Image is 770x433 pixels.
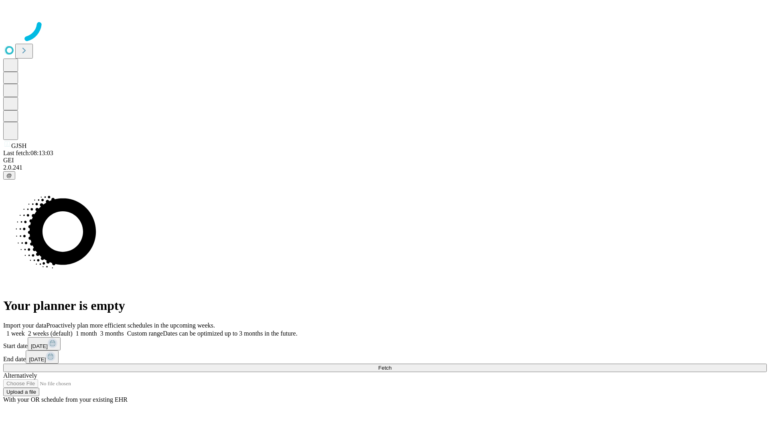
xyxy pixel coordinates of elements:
[31,343,48,349] span: [DATE]
[3,396,128,403] span: With your OR schedule from your existing EHR
[3,372,37,379] span: Alternatively
[3,322,47,329] span: Import your data
[3,350,767,364] div: End date
[28,330,73,337] span: 2 weeks (default)
[3,337,767,350] div: Start date
[3,157,767,164] div: GEI
[29,356,46,362] span: [DATE]
[3,164,767,171] div: 2.0.241
[3,298,767,313] h1: Your planner is empty
[3,388,39,396] button: Upload a file
[100,330,124,337] span: 3 months
[6,172,12,178] span: @
[26,350,59,364] button: [DATE]
[3,171,15,180] button: @
[28,337,61,350] button: [DATE]
[127,330,163,337] span: Custom range
[11,142,26,149] span: GJSH
[76,330,97,337] span: 1 month
[47,322,215,329] span: Proactively plan more efficient schedules in the upcoming weeks.
[6,330,25,337] span: 1 week
[378,365,391,371] span: Fetch
[163,330,297,337] span: Dates can be optimized up to 3 months in the future.
[3,150,53,156] span: Last fetch: 08:13:03
[3,364,767,372] button: Fetch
